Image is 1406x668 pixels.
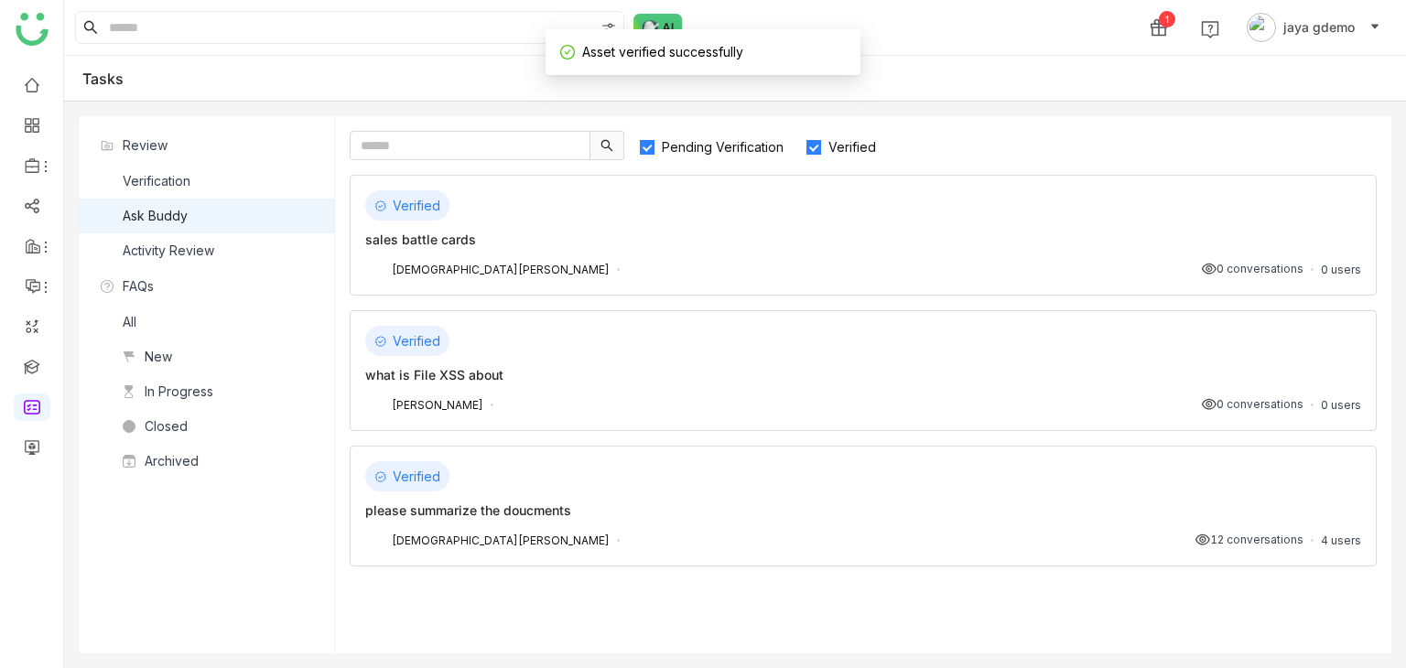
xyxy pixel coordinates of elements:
[145,451,199,471] div: Archived
[393,198,440,213] span: Verified
[365,529,610,551] div: [DEMOGRAPHIC_DATA][PERSON_NAME]
[16,13,49,46] img: logo
[1202,262,1217,276] img: views.svg
[582,44,743,59] span: Asset verified successfully
[821,139,883,155] span: Verified
[393,469,440,484] span: Verified
[145,382,213,402] div: In Progress
[123,171,190,191] div: Verification
[365,365,1361,384] div: what is File XSS about
[1283,17,1355,38] span: jaya gdemo
[365,529,387,551] img: 684a9b06de261c4b36a3cf65
[1321,533,1361,547] div: 4 users
[365,258,387,280] img: 684a9b06de261c4b36a3cf65
[393,333,440,349] span: Verified
[365,501,1361,520] div: please summarize the doucments
[123,276,154,296] span: FAQs
[633,14,683,41] img: ask-buddy-normal.svg
[654,139,791,155] span: Pending Verification
[82,70,124,88] div: Tasks
[365,393,483,415] div: [PERSON_NAME]
[123,206,188,226] div: Ask Buddy
[1195,533,1210,547] img: views.svg
[1202,397,1217,412] img: views.svg
[123,241,214,261] div: Activity Review
[1159,11,1175,27] div: 1
[1201,20,1219,38] img: help.svg
[1195,533,1303,548] div: 12 conversations
[1321,263,1361,276] div: 0 users
[145,416,188,436] div: Closed
[123,135,168,156] span: Review
[1202,397,1303,413] div: 0 conversations
[1243,13,1384,42] button: jaya gdemo
[1321,398,1361,412] div: 0 users
[123,312,136,332] div: All
[365,393,387,415] img: 684a9aedde261c4b36a3ced9
[145,347,172,367] div: New
[601,21,616,36] img: search-type.svg
[1202,262,1303,277] div: 0 conversations
[365,258,610,280] div: [DEMOGRAPHIC_DATA][PERSON_NAME]
[365,230,1361,249] div: sales battle cards
[1247,13,1276,42] img: avatar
